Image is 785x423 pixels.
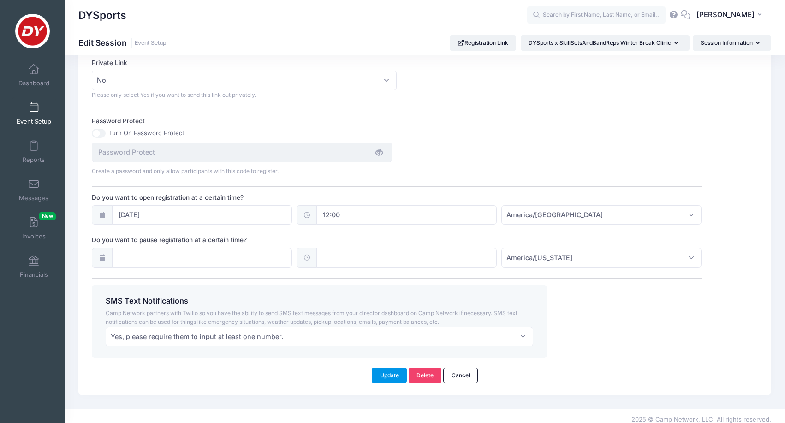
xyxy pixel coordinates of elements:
[690,5,771,26] button: [PERSON_NAME]
[12,59,56,91] a: Dashboard
[92,71,397,90] span: No
[527,6,666,24] input: Search by First Name, Last Name, or Email...
[12,212,56,244] a: InvoicesNew
[111,332,283,341] span: Yes, please require them to input at least one number.
[97,75,106,85] span: No
[92,58,397,67] label: Private Link
[506,253,572,262] span: America/New York
[15,14,50,48] img: DYSports
[12,174,56,206] a: Messages
[631,416,771,423] span: 2025 © Camp Network, LLC. All rights reserved.
[23,156,45,164] span: Reports
[529,39,671,46] span: DYSports x SkillSetsAndBandReps Winter Break Clinic
[92,143,392,162] input: Password Protect
[18,79,49,87] span: Dashboard
[506,210,603,220] span: America/Los Angeles
[106,297,534,306] h4: SMS Text Notifications
[92,116,397,125] label: Password Protect
[22,232,46,240] span: Invoices
[78,5,126,26] h1: DYSports
[521,35,690,51] button: DYSports x SkillSetsAndBandReps Winter Break Clinic
[501,248,702,268] span: America/New York
[443,368,478,383] a: Cancel
[696,10,755,20] span: [PERSON_NAME]
[17,118,51,125] span: Event Setup
[409,368,442,383] a: Delete
[501,205,702,225] span: America/Los Angeles
[39,212,56,220] span: New
[19,194,48,202] span: Messages
[109,129,184,138] label: Turn On Password Protect
[12,136,56,168] a: Reports
[92,167,279,174] span: Create a password and only allow participants with this code to register.
[693,35,771,51] button: Session Information
[450,35,517,51] a: Registration Link
[20,271,48,279] span: Financials
[372,368,407,383] button: Update
[106,327,534,346] span: Yes, please require them to input at least one number.
[92,193,397,202] label: Do you want to open registration at a certain time?
[12,97,56,130] a: Event Setup
[92,91,256,98] span: Please only select Yes if you want to send this link out privately.
[92,235,397,244] label: Do you want to pause registration at a certain time?
[106,310,517,326] span: Camp Network partners with Twilio so you have the ability to send SMS text messages from your dir...
[135,40,167,47] a: Event Setup
[12,250,56,283] a: Financials
[78,38,167,48] h1: Edit Session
